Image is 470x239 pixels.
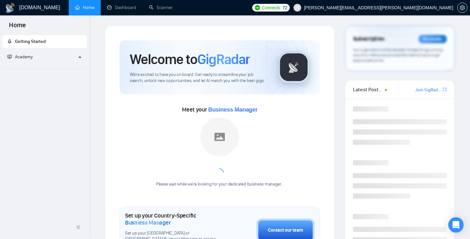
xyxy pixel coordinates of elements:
[458,5,467,10] span: setting
[125,219,171,226] span: Business Manager
[419,35,447,43] div: Reminder
[295,5,300,10] span: user
[415,87,442,94] a: Join GigRadar Slack Community
[200,118,239,156] img: placeholder.png
[125,212,224,226] h1: Set up your Country-Specific
[182,106,257,113] span: Meet your
[130,51,250,68] h1: Welcome to
[457,5,467,10] a: setting
[197,51,250,68] span: GigRadar
[75,5,94,10] a: homeHome
[7,54,33,60] span: Academy
[255,5,260,10] img: upwork-logo.png
[15,54,33,60] span: Academy
[457,3,467,13] button: setting
[7,39,12,44] span: rocket
[2,66,87,70] li: Academy Homepage
[130,72,268,84] span: We're excited to have you on board. Get ready to streamline your job search, unlock new opportuni...
[152,181,287,187] div: Please wait while we're looking for your dedicated business manager...
[2,35,87,48] li: Getting Started
[15,39,46,44] span: Getting Started
[443,87,447,93] a: export
[278,51,310,83] img: gigradar-logo.png
[76,224,82,230] span: double-left
[215,168,225,178] span: loading
[443,87,447,92] span: export
[4,21,31,34] span: Home
[353,34,385,45] span: Subscription
[353,86,383,94] span: Latest Posts from the GigRadar Community
[268,227,303,234] div: Contact our team
[448,217,464,233] div: Open Intercom Messenger
[353,47,443,63] span: Your subscription will be renewed. To keep things running smoothly, make sure your payment method...
[107,5,136,10] a: dashboardDashboard
[208,106,257,113] span: Business Manager
[5,3,15,13] img: logo
[262,4,281,11] span: Connects:
[149,5,173,10] a: searchScanner
[7,54,12,59] span: fund-projection-screen
[282,4,287,11] span: 72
